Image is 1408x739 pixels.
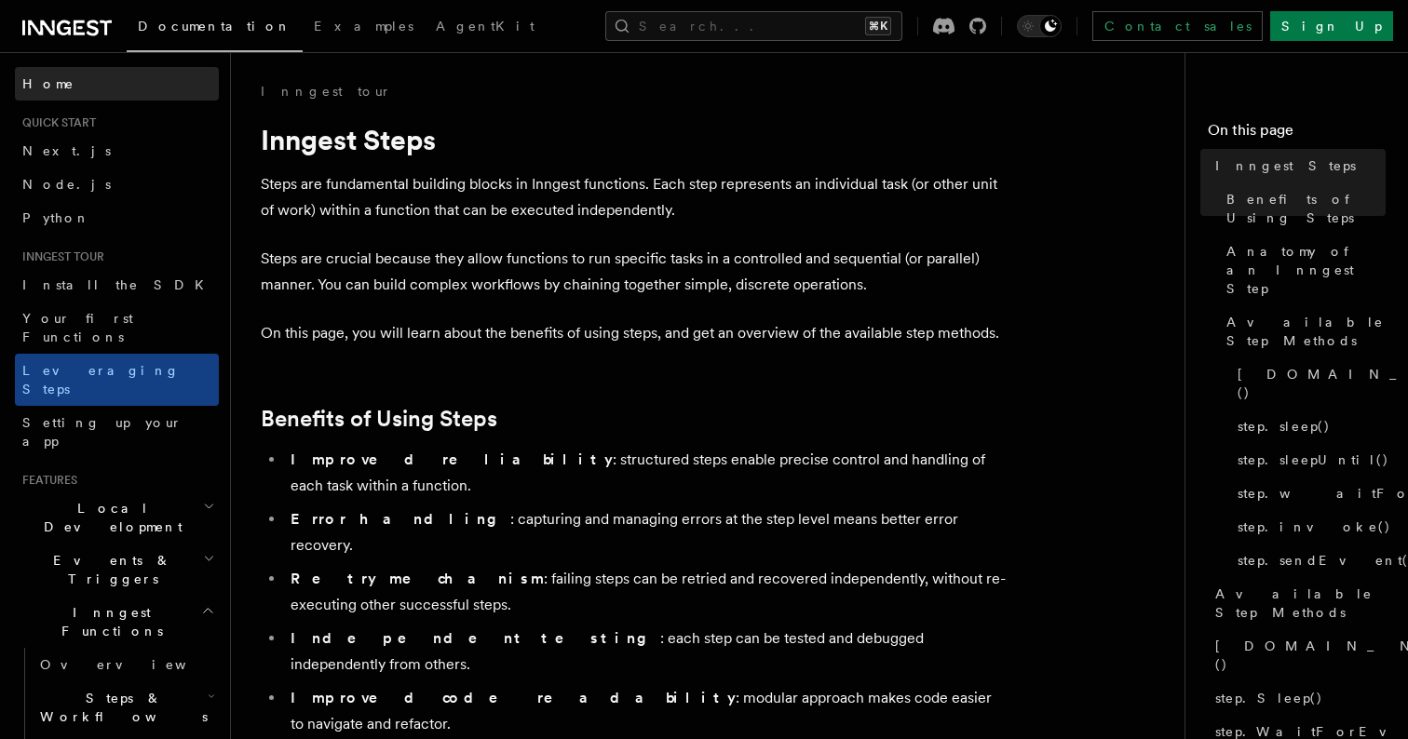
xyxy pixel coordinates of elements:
span: Node.js [22,177,111,192]
span: Steps & Workflows [33,689,208,726]
span: Benefits of Using Steps [1226,190,1386,227]
a: step.Sleep() [1208,681,1386,715]
span: Features [15,473,77,488]
span: Examples [314,19,413,34]
a: Your first Functions [15,302,219,354]
a: Next.js [15,134,219,168]
a: Inngest tour [261,82,391,101]
a: Install the SDK [15,268,219,302]
a: Inngest Steps [1208,149,1386,182]
button: Steps & Workflows [33,681,219,733]
a: step.sleepUntil() [1230,443,1386,477]
span: Install the SDK [22,277,215,292]
a: step.sendEvent() [1230,544,1386,577]
a: AgentKit [425,6,546,50]
span: Inngest Functions [15,603,201,640]
a: step.invoke() [1230,510,1386,544]
p: Steps are crucial because they allow functions to run specific tasks in a controlled and sequenti... [261,246,1006,298]
span: Available Step Methods [1215,584,1386,622]
strong: Error handling [291,510,510,528]
button: Search...⌘K [605,11,902,41]
a: Setting up your app [15,406,219,458]
a: Anatomy of an Inngest Step [1219,235,1386,305]
span: Local Development [15,499,203,536]
li: : failing steps can be retried and recovered independently, without re-executing other successful... [285,566,1006,618]
span: Anatomy of an Inngest Step [1226,242,1386,298]
h1: Inngest Steps [261,123,1006,156]
button: Toggle dark mode [1017,15,1062,37]
p: Steps are fundamental building blocks in Inngest functions. Each step represents an individual ta... [261,171,1006,223]
p: On this page, you will learn about the benefits of using steps, and get an overview of the availa... [261,320,1006,346]
span: Inngest tour [15,249,104,264]
a: Overview [33,648,219,681]
span: step.Sleep() [1215,689,1323,707]
a: [DOMAIN_NAME]() [1208,629,1386,681]
strong: Independent testing [291,629,660,647]
li: : each step can be tested and debugged independently from others. [285,625,1006,678]
a: Examples [303,6,425,50]
span: step.sleep() [1238,417,1331,436]
a: Sign Up [1270,11,1393,41]
a: Benefits of Using Steps [1219,182,1386,235]
a: step.waitForEvent() [1230,477,1386,510]
span: Python [22,210,90,225]
span: Documentation [138,19,291,34]
a: Available Step Methods [1219,305,1386,357]
span: Leveraging Steps [22,363,180,396]
span: step.invoke() [1238,517,1391,536]
a: step.sleep() [1230,410,1386,443]
a: Python [15,201,219,235]
kbd: ⌘K [865,17,891,35]
span: Setting up your app [22,415,183,449]
span: step.sleepUntil() [1238,450,1389,469]
span: Events & Triggers [15,551,203,588]
a: Contact sales [1092,11,1263,41]
a: Leveraging Steps [15,354,219,406]
h4: On this page [1208,119,1386,149]
strong: Improved code readability [291,689,736,706]
strong: Retry mechanism [291,570,544,587]
span: Inngest Steps [1215,156,1356,175]
button: Inngest Functions [15,596,219,648]
a: Node.js [15,168,219,201]
strong: Improved reliability [291,450,613,468]
span: Your first Functions [22,311,133,344]
button: Local Development [15,491,219,544]
li: : capturing and managing errors at the step level means better error recovery. [285,506,1006,558]
button: Events & Triggers [15,544,219,596]
span: Overview [40,657,232,672]
span: Quick start [15,115,96,130]
a: Documentation [127,6,303,52]
span: Next.js [22,143,111,158]
li: : structured steps enable precise control and handling of each task within a function. [285,447,1006,499]
a: Available Step Methods [1208,577,1386,629]
a: Benefits of Using Steps [261,406,497,432]
span: Available Step Methods [1226,313,1386,350]
span: AgentKit [436,19,535,34]
a: [DOMAIN_NAME]() [1230,357,1386,410]
li: : modular approach makes code easier to navigate and refactor. [285,685,1006,737]
span: Home [22,74,74,93]
a: Home [15,67,219,101]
